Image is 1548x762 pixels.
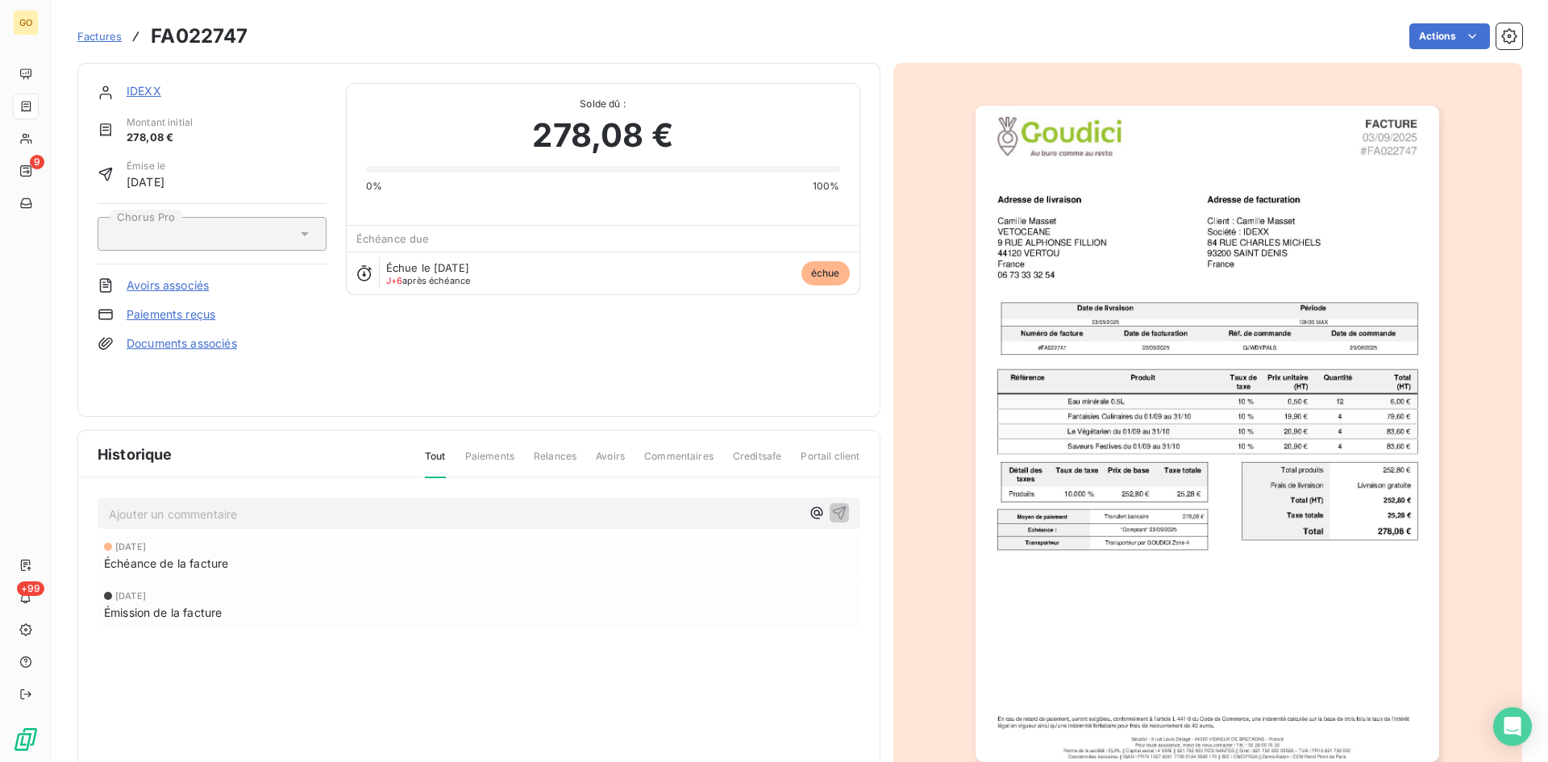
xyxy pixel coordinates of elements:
[465,449,514,477] span: Paiements
[127,115,193,130] span: Montant initial
[801,261,850,285] span: échue
[127,130,193,146] span: 278,08 €
[356,232,430,245] span: Échéance due
[77,30,122,43] span: Factures
[534,449,576,477] span: Relances
[1409,23,1490,49] button: Actions
[104,604,222,621] span: Émission de la facture
[733,449,782,477] span: Creditsafe
[366,179,382,194] span: 0%
[127,277,209,294] a: Avoirs associés
[976,106,1439,762] img: invoice_thumbnail
[386,275,402,286] span: J+6
[1493,707,1532,746] div: Open Intercom Messenger
[596,449,625,477] span: Avoirs
[366,97,840,111] span: Solde dû :
[115,591,146,601] span: [DATE]
[127,173,165,190] span: [DATE]
[17,581,44,596] span: +99
[13,727,39,752] img: Logo LeanPay
[532,111,672,160] span: 278,08 €
[801,449,859,477] span: Portail client
[127,306,215,323] a: Paiements reçus
[127,335,237,352] a: Documents associés
[425,449,446,478] span: Tout
[386,276,471,285] span: après échéance
[127,84,161,98] a: IDEXX
[386,261,469,274] span: Échue le [DATE]
[98,443,173,465] span: Historique
[644,449,714,477] span: Commentaires
[77,28,122,44] a: Factures
[115,542,146,552] span: [DATE]
[13,10,39,35] div: GO
[30,155,44,169] span: 9
[104,555,228,572] span: Échéance de la facture
[151,22,248,51] h3: FA022747
[813,179,840,194] span: 100%
[127,159,165,173] span: Émise le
